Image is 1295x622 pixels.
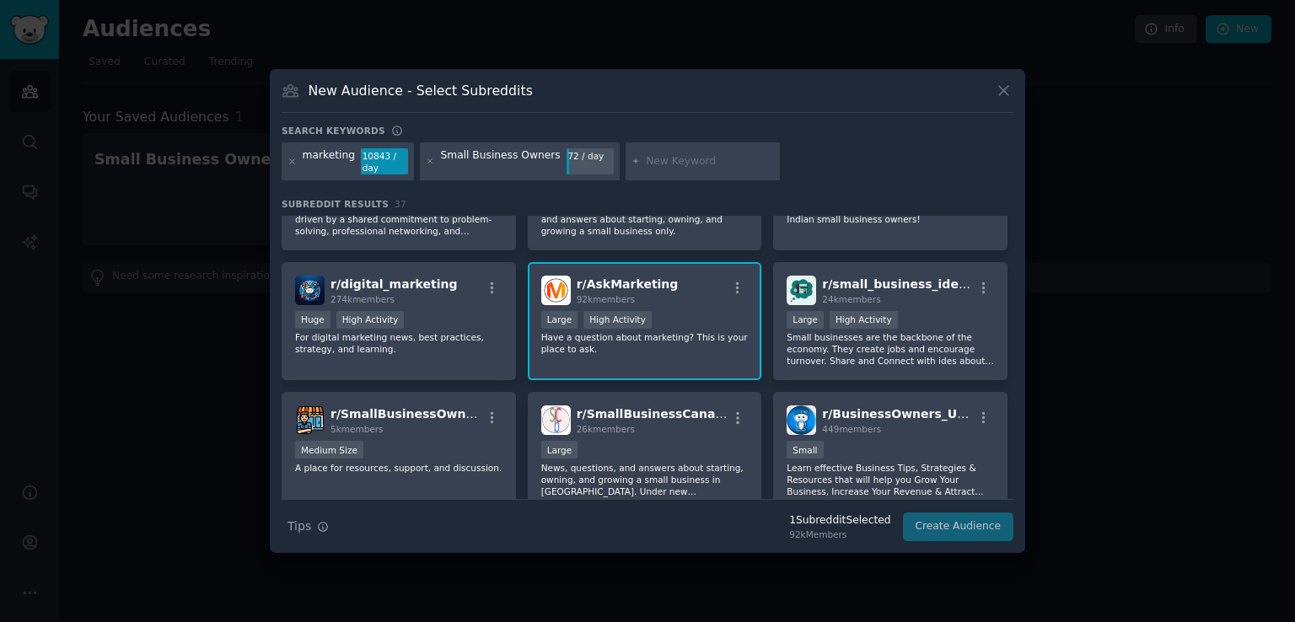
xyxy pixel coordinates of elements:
div: Huge [295,311,330,329]
p: Learn effective Business Tips, Strategies & Resources that will help you Grow Your Business, Incr... [787,462,994,497]
div: Small [787,441,823,458]
div: marketing [303,148,355,175]
p: Have a question about marketing? This is your place to ask. [541,331,749,355]
p: This sub is not for advertisements! Questions and answers about starting, owning, and growing a s... [541,201,749,237]
p: Small businesses are the backbone of the economy. They create jobs and encourage turnover. Share ... [787,331,994,367]
span: r/ BusinessOwners_USA [822,407,975,421]
div: High Activity [830,311,898,329]
span: 5k members [330,424,384,434]
div: Large [541,311,578,329]
p: For digital marketing news, best practices, strategy, and learning. [295,331,502,355]
div: Large [541,441,578,458]
p: News, questions, and answers about starting, owning, and growing a small business in [GEOGRAPHIC_... [541,462,749,497]
span: Subreddit Results [282,198,389,210]
span: Tips [287,517,311,535]
div: 92k Members [789,528,890,540]
img: AskMarketing [541,276,571,305]
div: High Activity [583,311,652,329]
h3: New Audience - Select Subreddits [309,82,533,99]
div: High Activity [336,311,405,329]
span: r/ digital_marketing [330,277,457,291]
div: 10843 / day [361,148,408,175]
div: Medium Size [295,441,363,458]
img: SmallBusinessCanada [541,405,571,435]
div: 72 / day [567,148,614,164]
h3: Search keywords [282,125,385,137]
span: r/ SmallBusinessOwners [330,407,486,421]
span: 92k members [577,294,635,304]
span: 37 [395,199,406,209]
img: digital_marketing [295,276,325,305]
span: 26k members [577,424,635,434]
img: small_business_ideas [787,276,816,305]
span: 274k members [330,294,395,304]
span: r/ small_business_ideas [822,277,973,291]
p: Our community brings together individuals driven by a shared commitment to problem-solving, profe... [295,201,502,237]
div: Small Business Owners [440,148,560,175]
button: Tips [282,512,335,541]
span: r/ AskMarketing [577,277,679,291]
input: New Keyword [646,154,774,169]
span: 24k members [822,294,880,304]
span: r/ SmallBusinessCanada [577,407,732,421]
img: BusinessOwners_USA [787,405,816,435]
p: A place for resources, support, and discussion. [295,462,502,474]
img: SmallBusinessOwners [295,405,325,435]
span: 449 members [822,424,881,434]
div: 1 Subreddit Selected [789,513,890,528]
div: Large [787,311,824,329]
